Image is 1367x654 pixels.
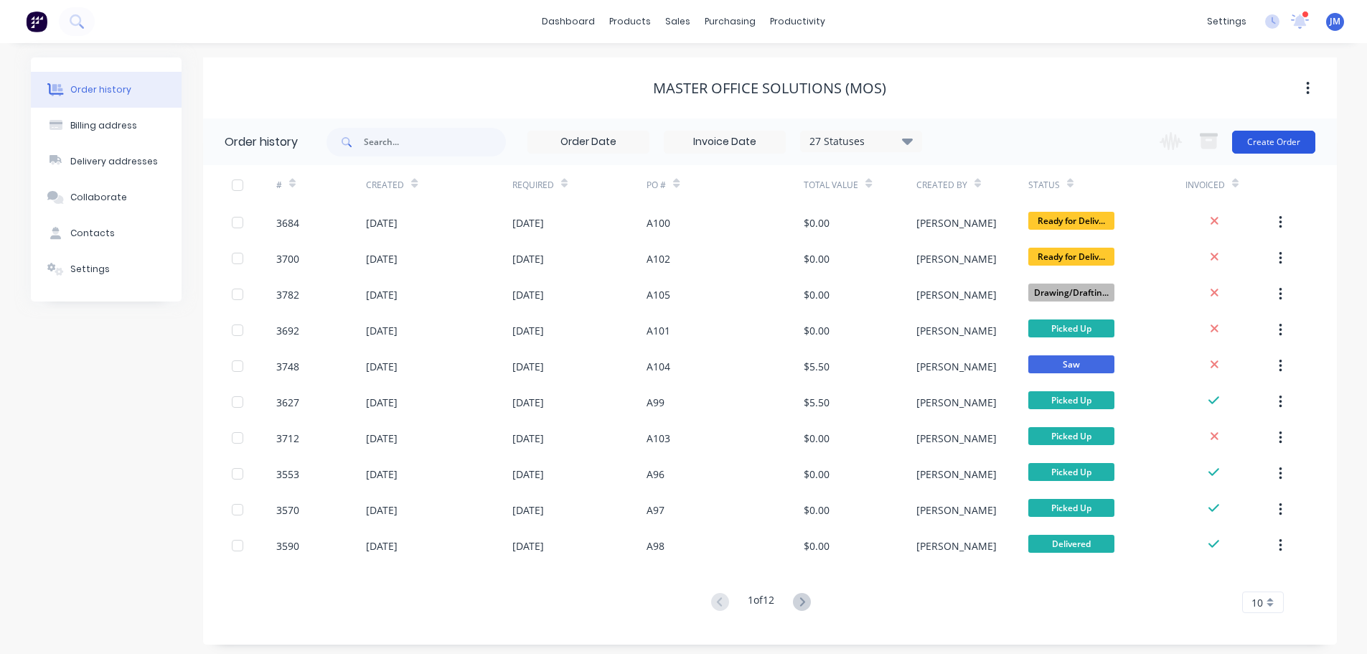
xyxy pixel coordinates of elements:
div: [PERSON_NAME] [916,287,997,302]
div: Order history [70,83,131,96]
div: Contacts [70,227,115,240]
div: Master Office Solutions (MOS) [653,80,886,97]
div: $5.50 [804,359,830,374]
div: Collaborate [70,191,127,204]
div: Invoiced [1185,179,1225,192]
div: Created By [916,179,967,192]
span: Picked Up [1028,319,1114,337]
div: [DATE] [512,538,544,553]
button: Settings [31,251,182,287]
div: [PERSON_NAME] [916,538,997,553]
span: Picked Up [1028,391,1114,409]
div: [PERSON_NAME] [916,467,997,482]
div: [DATE] [512,431,544,446]
div: [DATE] [512,287,544,302]
button: Contacts [31,215,182,251]
span: Drawing/Draftin... [1028,284,1114,302]
div: 3782 [276,287,299,302]
div: Created [366,165,512,205]
input: Order Date [528,131,649,153]
div: $0.00 [804,215,830,230]
div: A104 [647,359,670,374]
button: Delivery addresses [31,144,182,179]
span: Ready for Deliv... [1028,248,1114,266]
div: 27 Statuses [801,134,921,149]
div: [DATE] [366,467,398,482]
div: $0.00 [804,251,830,266]
div: Status [1028,165,1185,205]
div: [DATE] [366,287,398,302]
div: [DATE] [366,538,398,553]
div: [DATE] [366,359,398,374]
div: purchasing [697,11,763,32]
div: Invoiced [1185,165,1275,205]
div: [DATE] [366,431,398,446]
div: [PERSON_NAME] [916,503,997,518]
div: [DATE] [512,251,544,266]
div: $0.00 [804,538,830,553]
div: # [276,179,282,192]
div: A102 [647,251,670,266]
div: Created By [916,165,1028,205]
div: [DATE] [366,215,398,230]
div: Created [366,179,404,192]
div: 3553 [276,467,299,482]
div: $0.00 [804,287,830,302]
input: Invoice Date [664,131,785,153]
img: Factory [26,11,47,32]
div: Delivery addresses [70,155,158,168]
span: Saw [1028,355,1114,373]
span: Picked Up [1028,427,1114,445]
div: A101 [647,323,670,338]
div: 3627 [276,395,299,410]
div: 3700 [276,251,299,266]
div: [DATE] [512,215,544,230]
div: sales [658,11,697,32]
div: 3570 [276,503,299,518]
div: [DATE] [512,359,544,374]
div: $0.00 [804,503,830,518]
div: Status [1028,179,1060,192]
button: Create Order [1232,131,1315,154]
div: [PERSON_NAME] [916,251,997,266]
div: Order history [225,134,298,151]
div: A99 [647,395,664,410]
span: Delivered [1028,535,1114,553]
span: 10 [1251,595,1263,610]
button: Billing address [31,108,182,144]
div: [PERSON_NAME] [916,323,997,338]
div: 3712 [276,431,299,446]
div: [DATE] [366,323,398,338]
div: [DATE] [512,467,544,482]
div: Settings [70,263,110,276]
div: 3684 [276,215,299,230]
div: [DATE] [366,503,398,518]
div: products [602,11,658,32]
div: Total Value [804,165,916,205]
a: dashboard [535,11,602,32]
div: [PERSON_NAME] [916,359,997,374]
div: Required [512,165,647,205]
div: A100 [647,215,670,230]
div: 1 of 12 [748,592,774,613]
div: A97 [647,503,664,518]
div: PO # [647,179,666,192]
div: 3748 [276,359,299,374]
span: Picked Up [1028,463,1114,481]
div: Total Value [804,179,858,192]
div: Billing address [70,119,137,132]
div: # [276,165,366,205]
div: [DATE] [512,503,544,518]
button: Order history [31,72,182,108]
div: A103 [647,431,670,446]
div: [DATE] [512,323,544,338]
div: productivity [763,11,832,32]
span: Picked Up [1028,499,1114,517]
div: Required [512,179,554,192]
div: $0.00 [804,323,830,338]
div: A98 [647,538,664,553]
div: [PERSON_NAME] [916,215,997,230]
div: $5.50 [804,395,830,410]
span: JM [1330,15,1340,28]
div: [PERSON_NAME] [916,431,997,446]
